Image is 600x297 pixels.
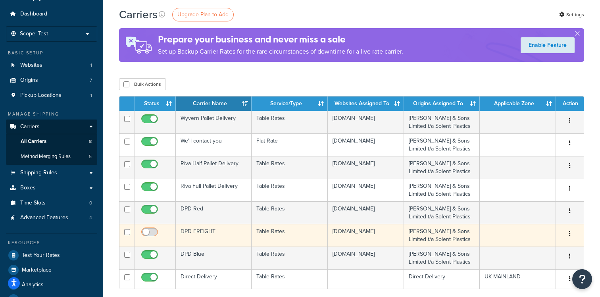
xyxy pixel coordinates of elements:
div: Resources [6,239,97,246]
span: 1 [90,92,92,99]
a: Dashboard [6,7,97,21]
th: Status: activate to sort column ascending [135,96,176,111]
td: [DOMAIN_NAME] [328,111,404,133]
a: Settings [559,9,584,20]
td: Table Rates [252,156,327,179]
td: [PERSON_NAME] & Sons Limited t/a Solent Plastics [404,224,480,247]
li: Method Merging Rules [6,149,97,164]
a: All Carriers 8 [6,134,97,149]
a: Shipping Rules [6,166,97,180]
a: Pickup Locations 1 [6,88,97,103]
td: UK MAINLAND [480,269,556,289]
span: Websites [20,62,42,69]
li: Pickup Locations [6,88,97,103]
li: Advanced Features [6,210,97,225]
td: Wyvern Pallet Delivery [176,111,252,133]
span: 1 [90,62,92,69]
span: Boxes [20,185,36,191]
td: Table Rates [252,179,327,201]
td: Table Rates [252,269,327,289]
td: [PERSON_NAME] & Sons Limited t/a Solent Plastics [404,133,480,156]
span: Pickup Locations [20,92,62,99]
span: Method Merging Rules [21,153,71,160]
th: Action [556,96,584,111]
td: DPD Blue [176,247,252,269]
td: [DOMAIN_NAME] [328,201,404,224]
span: Shipping Rules [20,170,57,176]
a: Origins 7 [6,73,97,88]
span: Upgrade Plan to Add [177,10,229,19]
span: 7 [90,77,92,84]
span: Time Slots [20,200,46,206]
td: [PERSON_NAME] & Sons Limited t/a Solent Plastics [404,247,480,269]
a: Marketplace [6,263,97,277]
li: Time Slots [6,196,97,210]
span: 8 [89,138,92,145]
a: Upgrade Plan to Add [172,8,234,21]
span: 0 [89,200,92,206]
td: [PERSON_NAME] & Sons Limited t/a Solent Plastics [404,179,480,201]
a: Carriers [6,120,97,134]
div: Manage Shipping [6,111,97,118]
h4: Prepare your business and never miss a sale [158,33,403,46]
span: Origins [20,77,38,84]
td: [DOMAIN_NAME] [328,224,404,247]
td: [DOMAIN_NAME] [328,133,404,156]
th: Origins Assigned To: activate to sort column ascending [404,96,480,111]
h1: Carriers [119,7,158,22]
li: Carriers [6,120,97,165]
a: Websites 1 [6,58,97,73]
button: Bulk Actions [119,78,165,90]
td: [DOMAIN_NAME] [328,179,404,201]
a: Test Your Rates [6,248,97,262]
td: [PERSON_NAME] & Sons Limited t/a Solent Plastics [404,111,480,133]
li: Websites [6,58,97,73]
td: Riva Full Pallet Delivery [176,179,252,201]
span: Analytics [22,282,44,288]
td: Table Rates [252,224,327,247]
img: ad-rules-rateshop-fe6ec290ccb7230408bd80ed9643f0289d75e0ffd9eb532fc0e269fcd187b520.png [119,28,158,62]
span: 4 [89,214,92,221]
span: Scope: Test [20,31,48,37]
th: Websites Assigned To: activate to sort column ascending [328,96,404,111]
td: Riva Half Pallet Delivery [176,156,252,179]
th: Service/Type: activate to sort column ascending [252,96,327,111]
p: Set up Backup Carrier Rates for the rare circumstances of downtime for a live rate carrier. [158,46,403,57]
td: Direct Delivery [404,269,480,289]
span: Marketplace [22,267,52,274]
th: Carrier Name: activate to sort column ascending [176,96,252,111]
span: Test Your Rates [22,252,60,259]
td: DPD FREIGHT [176,224,252,247]
td: We'll contact you [176,133,252,156]
td: DPD Red [176,201,252,224]
li: Origins [6,73,97,88]
a: Analytics [6,278,97,292]
span: Advanced Features [20,214,68,221]
span: 5 [89,153,92,160]
td: Table Rates [252,247,327,269]
a: Method Merging Rules 5 [6,149,97,164]
li: All Carriers [6,134,97,149]
span: All Carriers [21,138,46,145]
div: Basic Setup [6,50,97,56]
td: [DOMAIN_NAME] [328,156,404,179]
td: Table Rates [252,111,327,133]
th: Applicable Zone: activate to sort column ascending [480,96,556,111]
td: Direct Delivery [176,269,252,289]
a: Boxes [6,181,97,195]
span: Carriers [20,123,40,130]
a: Time Slots 0 [6,196,97,210]
td: Table Rates [252,201,327,224]
span: Dashboard [20,11,47,17]
button: Open Resource Center [572,269,592,289]
td: [DOMAIN_NAME] [328,247,404,269]
td: [PERSON_NAME] & Sons Limited t/a Solent Plastics [404,156,480,179]
td: Flat Rate [252,133,327,156]
a: Advanced Features 4 [6,210,97,225]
